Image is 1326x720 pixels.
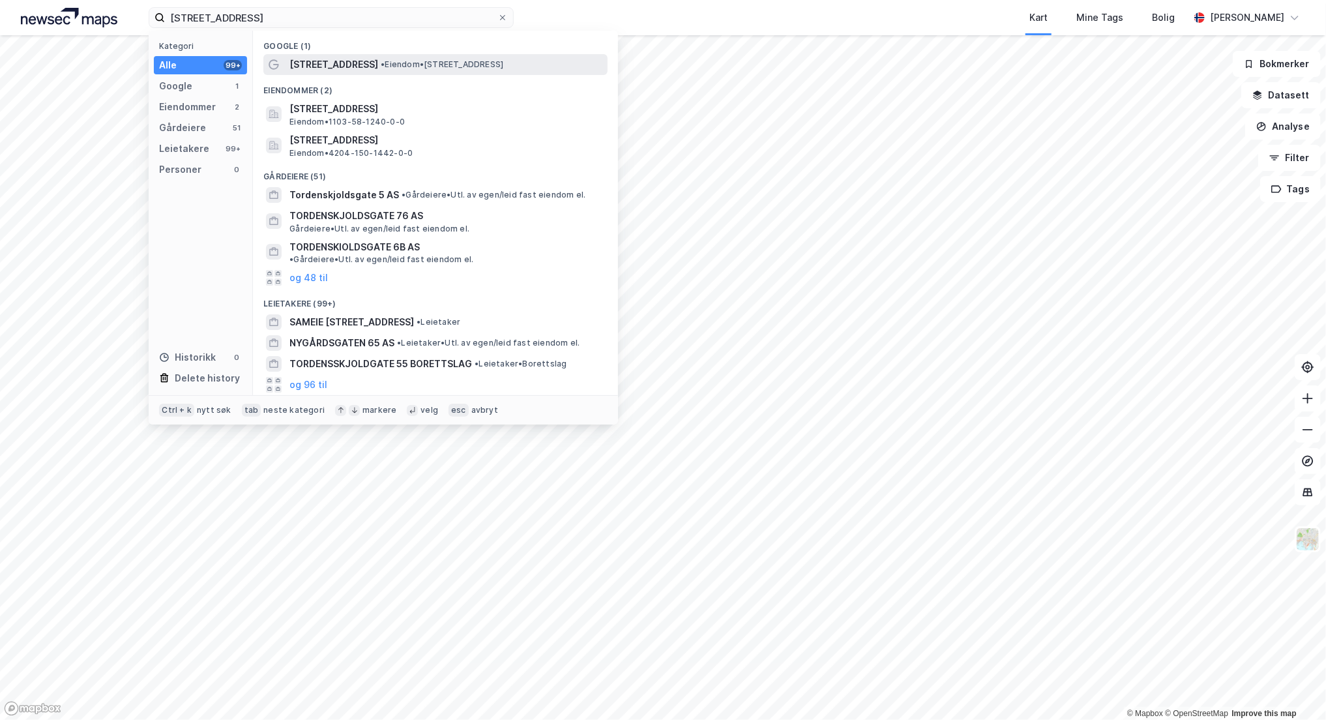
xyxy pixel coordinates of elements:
[475,359,567,369] span: Leietaker • Borettslag
[289,57,378,72] span: [STREET_ADDRESS]
[1076,10,1123,25] div: Mine Tags
[253,31,618,54] div: Google (1)
[242,404,261,417] div: tab
[4,701,61,716] a: Mapbox homepage
[289,270,328,286] button: og 48 til
[231,164,242,175] div: 0
[159,162,201,177] div: Personer
[231,81,242,91] div: 1
[417,317,420,327] span: •
[289,132,602,148] span: [STREET_ADDRESS]
[1165,709,1228,718] a: OpenStreetMap
[417,317,460,327] span: Leietaker
[253,75,618,98] div: Eiendommer (2)
[289,187,399,203] span: Tordenskjoldsgate 5 AS
[397,338,580,348] span: Leietaker • Utl. av egen/leid fast eiendom el.
[1241,82,1321,108] button: Datasett
[289,208,602,224] span: TORDENSKJOLDSGATE 76 AS
[159,141,209,157] div: Leietakere
[1295,527,1320,552] img: Z
[402,190,585,200] span: Gårdeiere • Utl. av egen/leid fast eiendom el.
[159,120,206,136] div: Gårdeiere
[1245,113,1321,140] button: Analyse
[289,356,472,372] span: TORDENSSKJOLDGATE 55 BORETTSLAG
[397,338,401,348] span: •
[289,224,469,234] span: Gårdeiere • Utl. av egen/leid fast eiendom el.
[231,352,242,363] div: 0
[1258,145,1321,171] button: Filter
[263,405,325,415] div: neste kategori
[224,60,242,70] div: 99+
[1260,176,1321,202] button: Tags
[289,148,413,158] span: Eiendom • 4204-150-1442-0-0
[1029,10,1048,25] div: Kart
[1152,10,1175,25] div: Bolig
[1233,51,1321,77] button: Bokmerker
[159,78,192,94] div: Google
[1261,657,1326,720] iframe: Chat Widget
[165,8,497,27] input: Søk på adresse, matrikkel, gårdeiere, leietakere eller personer
[21,8,117,27] img: logo.a4113a55bc3d86da70a041830d287a7e.svg
[253,288,618,312] div: Leietakere (99+)
[289,335,394,351] span: NYGÅRDSGATEN 65 AS
[381,59,503,70] span: Eiendom • [STREET_ADDRESS]
[197,405,231,415] div: nytt søk
[289,254,473,265] span: Gårdeiere • Utl. av egen/leid fast eiendom el.
[475,359,479,368] span: •
[1127,709,1163,718] a: Mapbox
[1210,10,1284,25] div: [PERSON_NAME]
[231,102,242,112] div: 2
[420,405,438,415] div: velg
[159,41,247,51] div: Kategori
[289,239,420,255] span: TORDENSKIOLDSGATE 6B AS
[159,99,216,115] div: Eiendommer
[289,101,602,117] span: [STREET_ADDRESS]
[159,350,216,365] div: Historikk
[471,405,498,415] div: avbryt
[1232,709,1297,718] a: Improve this map
[289,314,414,330] span: SAMEIE [STREET_ADDRESS]
[449,404,469,417] div: esc
[1261,657,1326,720] div: Kontrollprogram for chat
[159,404,194,417] div: Ctrl + k
[224,143,242,154] div: 99+
[402,190,405,200] span: •
[231,123,242,133] div: 51
[289,377,327,393] button: og 96 til
[362,405,396,415] div: markere
[289,117,405,127] span: Eiendom • 1103-58-1240-0-0
[289,254,293,264] span: •
[253,161,618,185] div: Gårdeiere (51)
[175,370,240,386] div: Delete history
[381,59,385,69] span: •
[159,57,177,73] div: Alle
